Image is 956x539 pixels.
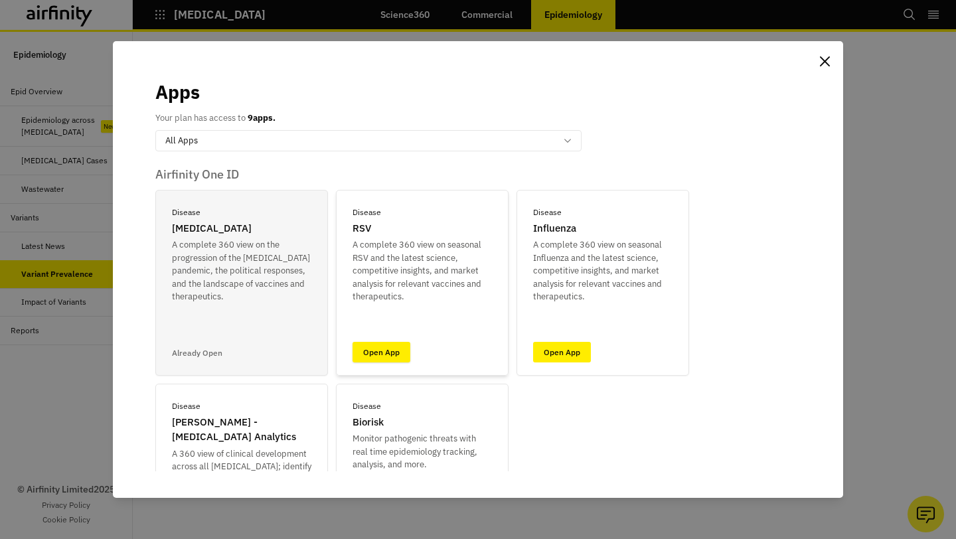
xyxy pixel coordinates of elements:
p: Influenza [533,221,576,236]
p: Airfinity One ID [155,167,801,182]
p: [PERSON_NAME] - [MEDICAL_DATA] Analytics [172,415,311,445]
p: All Apps [165,134,198,147]
a: Open App [353,342,410,362]
p: A 360 view of clinical development across all [MEDICAL_DATA]; identify opportunities and track ch... [172,447,311,512]
p: A complete 360 view on seasonal Influenza and the latest science, competitive insights, and marke... [533,238,673,303]
p: Disease [172,206,200,218]
p: Monitor pathogenic threats with real time epidemiology tracking, analysis, and more. [353,432,492,471]
p: Disease [353,400,381,412]
p: Your plan has access to [155,112,276,125]
p: Biorisk [353,415,384,430]
p: Apps [155,78,200,106]
p: Disease [533,206,562,218]
a: Open App [533,342,591,362]
p: Disease [172,400,200,412]
p: Disease [353,206,381,218]
p: RSV [353,221,371,236]
p: Already Open [172,347,222,359]
p: A complete 360 view on seasonal RSV and the latest science, competitive insights, and market anal... [353,238,492,303]
button: Close [814,50,835,72]
p: A complete 360 view on the progression of the [MEDICAL_DATA] pandemic, the political responses, a... [172,238,311,303]
b: 9 apps. [248,112,276,123]
p: [MEDICAL_DATA] [172,221,252,236]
